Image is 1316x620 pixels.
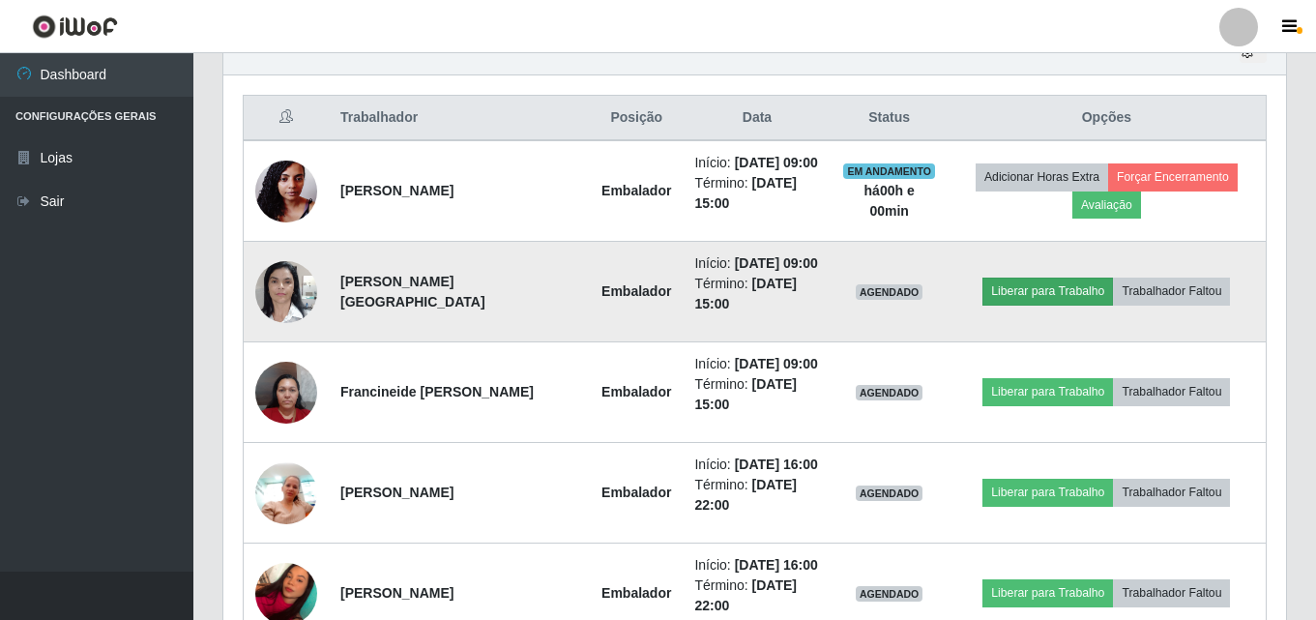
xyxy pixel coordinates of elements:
[255,452,317,534] img: 1704221939354.jpeg
[601,183,671,198] strong: Embalador
[832,96,948,141] th: Status
[340,485,453,500] strong: [PERSON_NAME]
[856,284,923,300] span: AGENDADO
[1113,479,1230,506] button: Trabalhador Faltou
[340,384,534,399] strong: Francineide [PERSON_NAME]
[601,283,671,299] strong: Embalador
[255,351,317,433] img: 1735852864597.jpeg
[1113,278,1230,305] button: Trabalhador Faltou
[255,251,317,333] img: 1694453372238.jpeg
[694,475,819,516] li: Término:
[601,384,671,399] strong: Embalador
[329,96,590,141] th: Trabalhador
[735,155,818,170] time: [DATE] 09:00
[948,96,1267,141] th: Opções
[735,255,818,271] time: [DATE] 09:00
[982,479,1113,506] button: Liberar para Trabalho
[1113,378,1230,405] button: Trabalhador Faltou
[694,555,819,576] li: Início:
[856,385,923,400] span: AGENDADO
[683,96,831,141] th: Data
[694,576,819,616] li: Término:
[340,274,485,310] strong: [PERSON_NAME][GEOGRAPHIC_DATA]
[694,173,819,214] li: Término:
[856,586,923,602] span: AGENDADO
[32,15,118,39] img: CoreUI Logo
[982,579,1113,606] button: Liberar para Trabalho
[735,356,818,371] time: [DATE] 09:00
[735,457,818,472] time: [DATE] 16:00
[976,163,1108,191] button: Adicionar Horas Extra
[1108,163,1238,191] button: Forçar Encerramento
[255,150,317,232] img: 1690803599468.jpeg
[694,455,819,475] li: Início:
[340,585,453,601] strong: [PERSON_NAME]
[1072,192,1141,219] button: Avaliação
[982,378,1113,405] button: Liberar para Trabalho
[694,153,819,173] li: Início:
[694,374,819,415] li: Término:
[843,163,935,179] span: EM ANDAMENTO
[601,585,671,601] strong: Embalador
[694,354,819,374] li: Início:
[340,183,453,198] strong: [PERSON_NAME]
[856,486,923,501] span: AGENDADO
[982,278,1113,305] button: Liberar para Trabalho
[864,183,915,219] strong: há 00 h e 00 min
[735,557,818,573] time: [DATE] 16:00
[601,485,671,500] strong: Embalador
[590,96,683,141] th: Posição
[1113,579,1230,606] button: Trabalhador Faltou
[694,253,819,274] li: Início:
[694,274,819,314] li: Término:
